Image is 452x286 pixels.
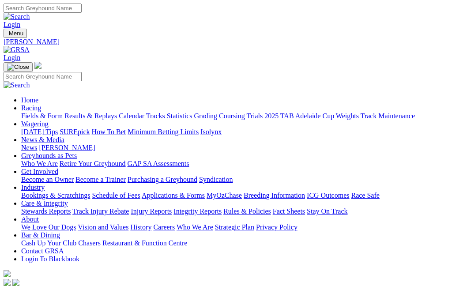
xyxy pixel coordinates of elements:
a: MyOzChase [207,192,242,199]
img: Search [4,13,30,21]
a: News & Media [21,136,64,143]
a: [DATE] Tips [21,128,58,135]
span: Menu [9,30,23,37]
a: Fields & Form [21,112,63,120]
a: Greyhounds as Pets [21,152,77,159]
a: Purchasing a Greyhound [128,176,197,183]
div: Racing [21,112,448,120]
a: News [21,144,37,151]
a: Race Safe [351,192,379,199]
a: Weights [336,112,359,120]
a: Who We Are [21,160,58,167]
button: Toggle navigation [4,29,27,38]
a: Breeding Information [244,192,305,199]
div: Wagering [21,128,448,136]
a: Vision and Values [78,223,128,231]
a: How To Bet [92,128,126,135]
img: facebook.svg [4,279,11,286]
a: Stewards Reports [21,207,71,215]
a: Login To Blackbook [21,255,79,263]
a: Care & Integrity [21,199,68,207]
img: logo-grsa-white.png [4,270,11,277]
img: logo-grsa-white.png [34,62,41,69]
a: Coursing [219,112,245,120]
a: Careers [153,223,175,231]
a: Get Involved [21,168,58,175]
a: Statistics [167,112,192,120]
a: Login [4,21,20,28]
a: Strategic Plan [215,223,254,231]
a: Become an Owner [21,176,74,183]
a: Grading [194,112,217,120]
img: Close [7,64,29,71]
div: Bar & Dining [21,239,448,247]
a: Fact Sheets [273,207,305,215]
a: Syndication [199,176,233,183]
a: [PERSON_NAME] [4,38,448,46]
a: Bar & Dining [21,231,60,239]
a: Industry [21,184,45,191]
a: Track Injury Rebate [72,207,129,215]
a: Login [4,54,20,61]
img: Search [4,81,30,89]
a: [PERSON_NAME] [39,144,95,151]
a: Privacy Policy [256,223,298,231]
div: Care & Integrity [21,207,448,215]
a: Bookings & Scratchings [21,192,90,199]
button: Toggle navigation [4,62,33,72]
a: Wagering [21,120,49,128]
div: News & Media [21,144,448,152]
a: We Love Our Dogs [21,223,76,231]
a: Trials [246,112,263,120]
a: Who We Are [177,223,213,231]
a: Isolynx [200,128,222,135]
a: History [130,223,151,231]
a: Tracks [146,112,165,120]
input: Search [4,72,82,81]
div: Industry [21,192,448,199]
a: Minimum Betting Limits [128,128,199,135]
a: Home [21,96,38,104]
a: Schedule of Fees [92,192,140,199]
div: Get Involved [21,176,448,184]
a: Become a Trainer [75,176,126,183]
a: Racing [21,104,41,112]
a: About [21,215,39,223]
a: GAP SA Assessments [128,160,189,167]
a: Rules & Policies [223,207,271,215]
a: SUREpick [60,128,90,135]
img: GRSA [4,46,30,54]
a: Results & Replays [64,112,117,120]
a: Applications & Forms [142,192,205,199]
a: Integrity Reports [173,207,222,215]
a: ICG Outcomes [307,192,349,199]
a: Chasers Restaurant & Function Centre [78,239,187,247]
div: About [21,223,448,231]
a: Stay On Track [307,207,347,215]
a: Track Maintenance [361,112,415,120]
img: twitter.svg [12,279,19,286]
a: Retire Your Greyhound [60,160,126,167]
div: Greyhounds as Pets [21,160,448,168]
input: Search [4,4,82,13]
a: Injury Reports [131,207,172,215]
a: Cash Up Your Club [21,239,76,247]
a: Calendar [119,112,144,120]
a: Contact GRSA [21,247,64,255]
a: 2025 TAB Adelaide Cup [264,112,334,120]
